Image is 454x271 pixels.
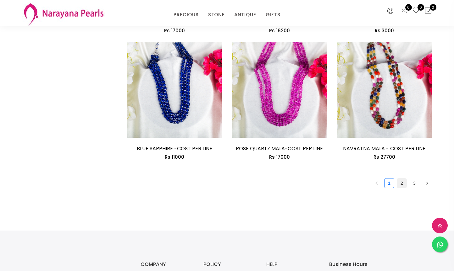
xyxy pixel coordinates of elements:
span: left [375,181,379,185]
a: 0 [412,7,420,15]
span: Rs 3000 [375,27,394,34]
button: 0 [424,7,432,15]
span: Rs 17000 [164,27,185,34]
span: 0 [430,4,436,11]
span: 0 [405,4,412,11]
a: 0 [400,7,407,15]
a: 1 [385,178,394,188]
li: 2 [397,178,407,188]
a: ROSE QUARTZ MALA-COST PER LINE [236,145,323,152]
span: Rs 27700 [374,154,395,160]
h3: POLICY [203,262,254,267]
span: 0 [418,4,424,11]
button: right [422,178,432,188]
li: 1 [384,178,394,188]
span: Rs 11000 [165,154,184,160]
li: Next Page [422,178,432,188]
h3: COMPANY [141,262,191,267]
button: left [372,178,382,188]
span: right [425,181,429,185]
a: 3 [410,178,419,188]
a: STONE [208,10,225,19]
li: Previous Page [372,178,382,188]
a: GIFTS [266,10,280,19]
a: PRECIOUS [174,10,198,19]
a: NAVRATNA MALA - COST PER LINE [343,145,425,152]
a: ANTIQUE [234,10,256,19]
a: 2 [397,178,407,188]
span: Rs 16200 [269,27,290,34]
span: Rs 17000 [269,154,290,160]
li: 3 [409,178,419,188]
a: BLUE SAPPHIRE -COST PER LINE [137,145,212,152]
h3: HELP [266,262,317,267]
h3: Business Hours [329,262,379,267]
